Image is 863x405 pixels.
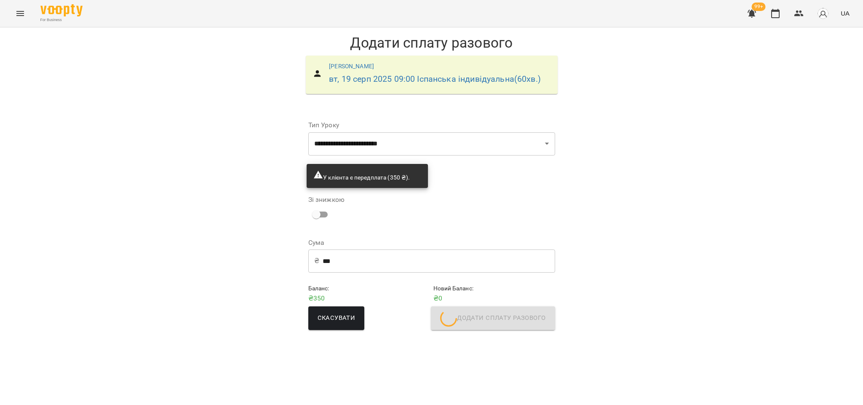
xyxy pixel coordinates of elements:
h1: Додати сплату разового [302,34,562,51]
span: UA [841,9,850,18]
h6: Новий Баланс : [433,284,555,293]
p: ₴ 0 [433,293,555,303]
span: У клієнта є передплата (350 ₴). [313,174,410,181]
a: вт, 19 серп 2025 09:00 Іспанська індивідуальна(60хв.) [329,74,541,84]
span: For Business [40,17,83,23]
button: Скасувати [308,306,365,330]
span: Скасувати [318,313,355,324]
a: [PERSON_NAME] [329,63,374,70]
p: ₴ [314,256,319,266]
img: Voopty Logo [40,4,83,16]
p: ₴ 350 [308,293,430,303]
label: Тип Уроку [308,122,555,129]
button: Menu [10,3,30,24]
span: 99+ [752,3,766,11]
img: avatar_s.png [817,8,829,19]
h6: Баланс : [308,284,430,293]
label: Зі знижкою [308,196,345,203]
button: UA [837,5,853,21]
label: Сума [308,239,555,246]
